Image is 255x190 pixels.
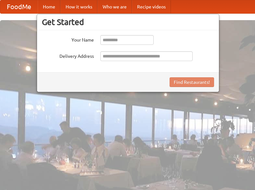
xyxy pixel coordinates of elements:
[132,0,171,13] a: Recipe videos
[97,0,132,13] a: Who we are
[42,51,94,59] label: Delivery Address
[60,0,97,13] a: How it works
[42,35,94,43] label: Your Name
[42,17,214,27] h3: Get Started
[0,0,38,13] a: FoodMe
[170,77,214,87] button: Find Restaurants!
[38,0,60,13] a: Home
